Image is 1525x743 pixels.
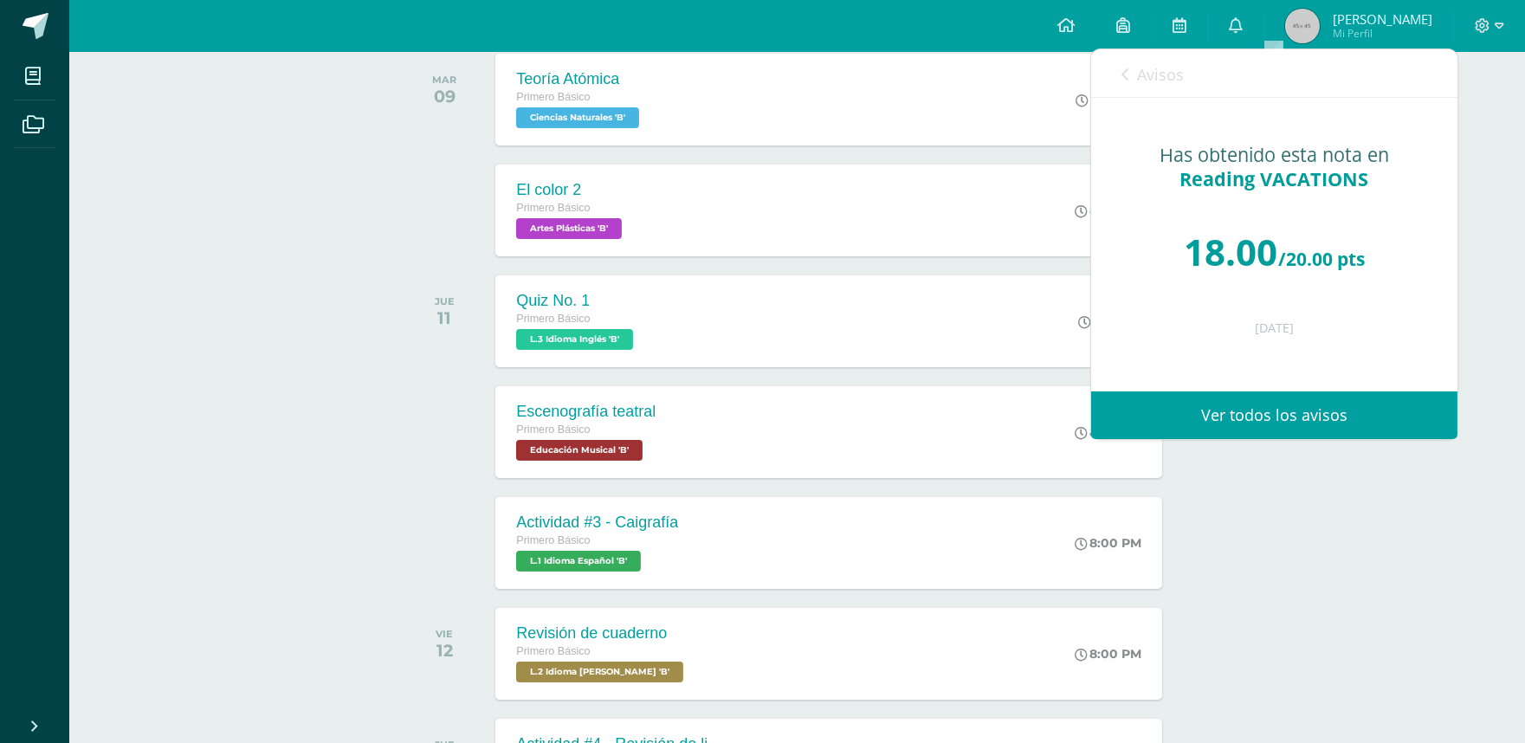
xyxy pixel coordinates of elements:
[516,551,641,572] span: L.1 Idioma Español 'B'
[436,628,453,640] div: VIE
[435,295,455,307] div: JUE
[1184,227,1277,276] span: 18.00
[1285,9,1320,43] img: 45x45
[435,307,455,328] div: 11
[516,313,590,325] span: Primero Básico
[1179,166,1368,191] span: Reading VACATIONS
[516,423,590,436] span: Primero Básico
[1126,321,1423,336] div: [DATE]
[516,534,590,546] span: Primero Básico
[1078,313,1141,329] div: 1:00 PM
[1278,247,1365,271] span: /20.00 pts
[516,70,643,88] div: Teoría Atómica
[1091,391,1457,439] a: Ver todos los avisos
[1075,424,1141,440] div: 8:00 PM
[516,662,683,682] span: L.2 Idioma Maya Kaqchikel 'B'
[516,329,633,350] span: L.3 Idioma Inglés 'B'
[516,292,637,310] div: Quiz No. 1
[436,640,453,661] div: 12
[516,181,626,199] div: El color 2
[516,107,639,128] span: Ciencias Naturales 'B'
[1333,10,1432,28] span: [PERSON_NAME]
[516,624,688,643] div: Revisión de cuaderno
[516,645,590,657] span: Primero Básico
[432,86,456,107] div: 09
[1126,143,1423,191] div: Has obtenido esta nota en
[1075,203,1141,218] div: 8:00 PM
[1137,64,1184,85] span: Avisos
[516,514,678,532] div: Actividad #3 - Caigrafía
[516,440,643,461] span: Educación Musical 'B'
[432,74,456,86] div: MAR
[1076,92,1141,107] div: 5:00 PM
[516,202,590,214] span: Primero Básico
[1333,26,1432,41] span: Mi Perfil
[1075,535,1141,551] div: 8:00 PM
[516,403,656,421] div: Escenografía teatral
[516,218,622,239] span: Artes Plásticas 'B'
[516,91,590,103] span: Primero Básico
[1075,646,1141,662] div: 8:00 PM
